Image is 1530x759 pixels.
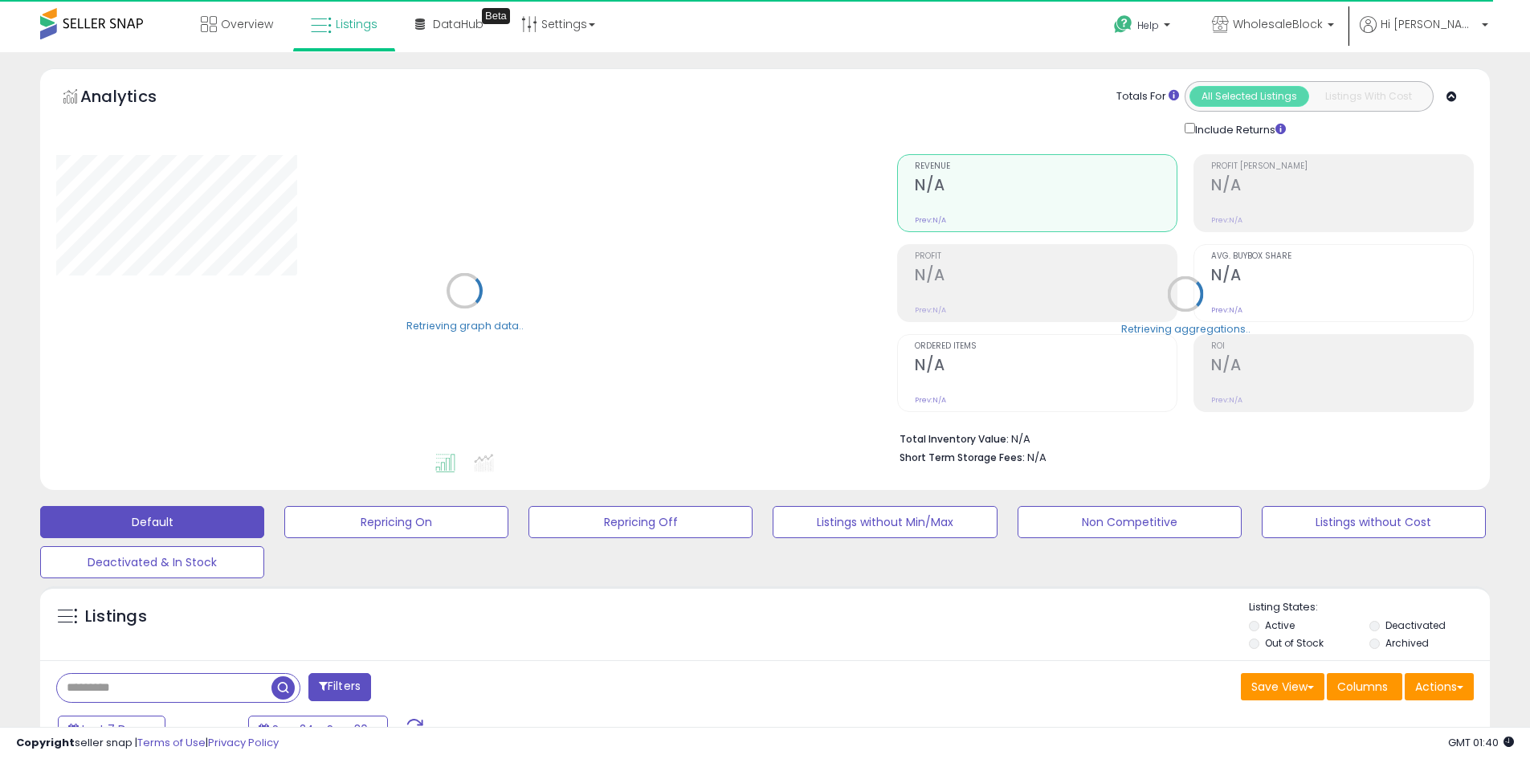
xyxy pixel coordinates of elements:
[168,723,242,738] span: Compared to:
[221,16,273,32] span: Overview
[1448,735,1514,750] span: 2025-10-8 01:40 GMT
[40,546,264,578] button: Deactivated & In Stock
[1360,16,1488,52] a: Hi [PERSON_NAME]
[433,16,483,32] span: DataHub
[85,606,147,628] h5: Listings
[1121,321,1251,336] div: Retrieving aggregations..
[482,8,510,24] div: Tooltip anchor
[1405,673,1474,700] button: Actions
[58,716,165,743] button: Last 7 Days
[1265,618,1295,632] label: Active
[208,735,279,750] a: Privacy Policy
[1233,16,1323,32] span: WholesaleBlock
[137,735,206,750] a: Terms of Use
[1137,18,1159,32] span: Help
[1385,618,1446,632] label: Deactivated
[406,318,524,333] div: Retrieving graph data..
[272,721,368,737] span: Sep-24 - Sep-30
[1337,679,1388,695] span: Columns
[1249,600,1490,615] p: Listing States:
[1173,120,1305,138] div: Include Returns
[1113,14,1133,35] i: Get Help
[773,506,997,538] button: Listings without Min/Max
[248,716,388,743] button: Sep-24 - Sep-30
[284,506,508,538] button: Repricing On
[1189,86,1309,107] button: All Selected Listings
[82,721,145,737] span: Last 7 Days
[16,736,279,751] div: seller snap | |
[1018,506,1242,538] button: Non Competitive
[40,506,264,538] button: Default
[1101,2,1186,52] a: Help
[1116,89,1179,104] div: Totals For
[308,673,371,701] button: Filters
[1308,86,1428,107] button: Listings With Cost
[1265,636,1324,650] label: Out of Stock
[1327,673,1402,700] button: Columns
[1262,506,1486,538] button: Listings without Cost
[528,506,753,538] button: Repricing Off
[336,16,377,32] span: Listings
[16,735,75,750] strong: Copyright
[1381,16,1477,32] span: Hi [PERSON_NAME]
[80,85,188,112] h5: Analytics
[1385,636,1429,650] label: Archived
[1241,673,1324,700] button: Save View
